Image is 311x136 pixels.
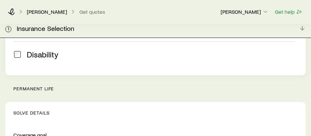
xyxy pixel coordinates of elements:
[275,8,303,16] button: Get help
[13,86,306,91] p: permanent life
[27,50,58,59] span: Disability
[13,110,298,116] p: Solve Details
[221,8,269,15] p: [PERSON_NAME]
[14,51,21,58] input: Disability
[27,8,67,15] p: [PERSON_NAME]
[79,9,105,15] button: Get quotes
[220,8,269,16] button: [PERSON_NAME]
